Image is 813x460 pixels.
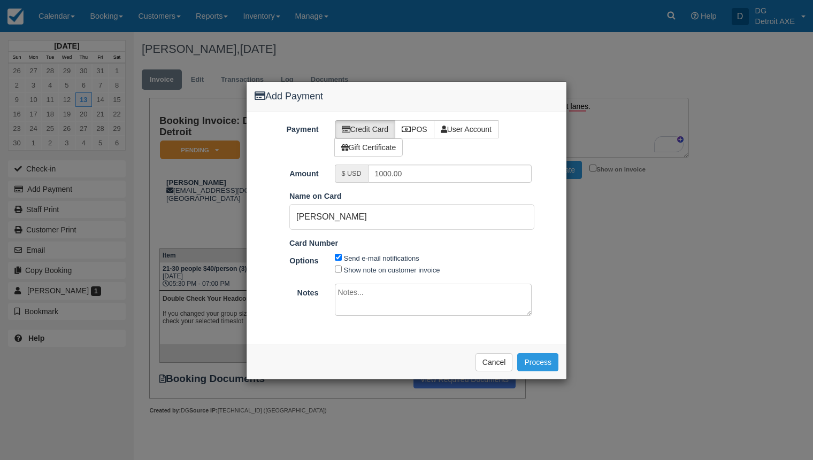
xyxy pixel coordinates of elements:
label: POS [395,120,434,138]
button: Process [517,353,558,371]
label: Show note on customer invoice [344,266,440,274]
input: Valid amount required. [368,165,532,183]
label: Credit Card [335,120,396,138]
label: Gift Certificate [334,138,403,157]
button: Cancel [475,353,513,371]
h4: Add Payment [255,90,558,104]
label: Send e-mail notifications [344,254,419,262]
small: $ USD [342,170,362,177]
label: Notes [247,284,327,299]
label: Options [247,252,327,267]
label: Amount [247,165,327,180]
label: Name on Card [289,191,342,202]
label: Card Number [289,238,338,249]
label: Payment [247,120,327,135]
label: User Account [434,120,498,138]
